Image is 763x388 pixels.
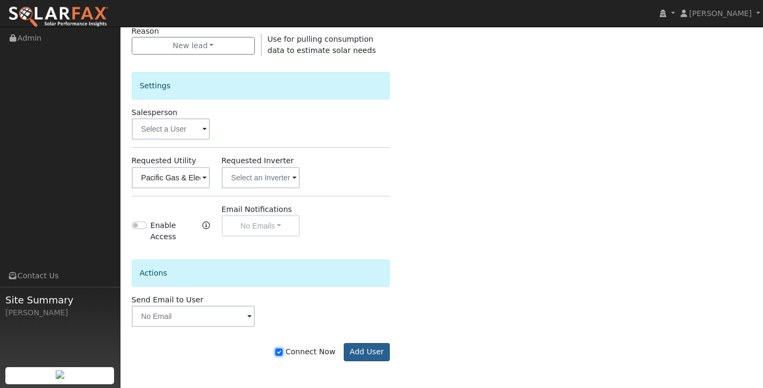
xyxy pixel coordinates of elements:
[132,37,255,55] button: New lead
[275,346,335,357] label: Connect Now
[268,35,376,55] span: Use for pulling consumption data to estimate solar needs
[5,307,115,318] div: [PERSON_NAME]
[132,306,255,327] input: No Email
[132,294,203,306] label: Send Email to User
[5,293,115,307] span: Site Summary
[132,260,390,287] div: Actions
[344,343,390,361] button: Add User
[150,220,200,242] label: Enable Access
[8,6,109,28] img: SolarFax
[222,204,292,215] label: Email Notifications
[202,220,210,244] a: Enable Access
[132,155,197,166] label: Requested Utility
[132,26,159,37] label: Reason
[56,370,64,379] img: retrieve
[222,167,300,188] input: Select an Inverter
[132,118,210,140] input: Select a User
[132,167,210,188] input: Select a Utility
[275,348,283,356] input: Connect Now
[132,72,390,100] div: Settings
[222,155,294,166] label: Requested Inverter
[132,107,178,118] label: Salesperson
[689,9,752,18] span: [PERSON_NAME]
